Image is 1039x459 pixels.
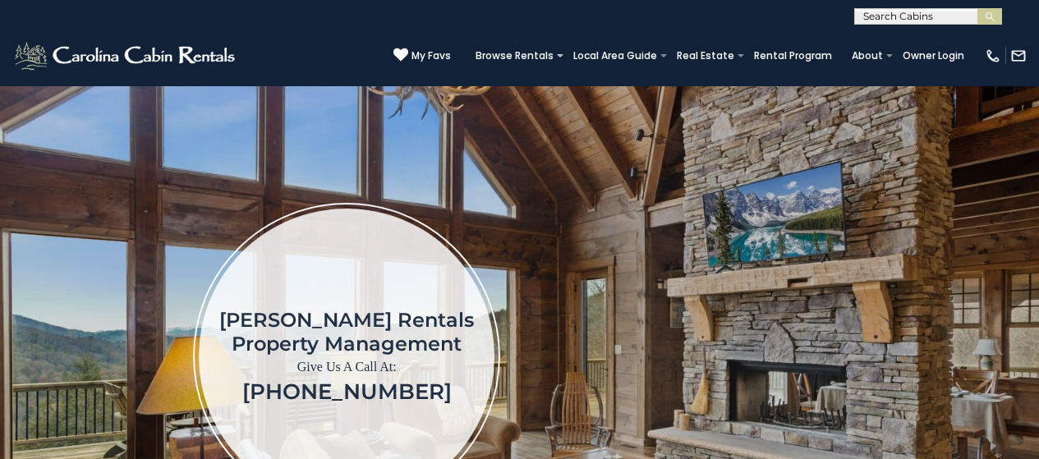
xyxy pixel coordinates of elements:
[894,44,972,67] a: Owner Login
[393,48,451,64] a: My Favs
[12,39,240,72] img: White-1-2.png
[844,44,891,67] a: About
[411,48,451,63] span: My Favs
[985,48,1001,64] img: phone-regular-white.png
[746,44,840,67] a: Rental Program
[467,44,562,67] a: Browse Rentals
[242,379,452,405] a: [PHONE_NUMBER]
[1010,48,1027,64] img: mail-regular-white.png
[219,308,474,356] h1: [PERSON_NAME] Rentals Property Management
[219,356,474,379] p: Give Us A Call At:
[669,44,742,67] a: Real Estate
[565,44,665,67] a: Local Area Guide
